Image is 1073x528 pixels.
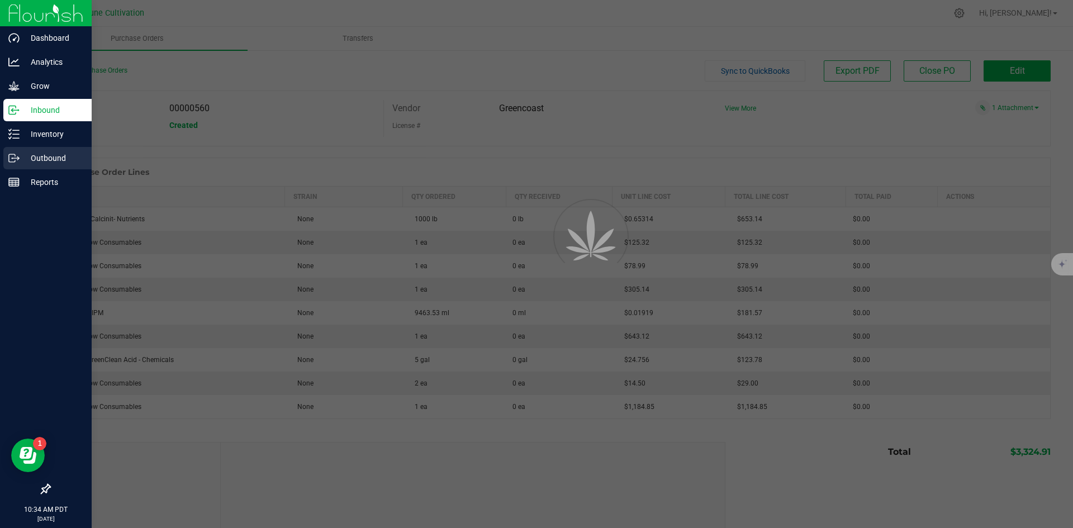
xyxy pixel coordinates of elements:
inline-svg: Dashboard [8,32,20,44]
p: Dashboard [20,31,87,45]
inline-svg: Inbound [8,104,20,116]
p: Reports [20,175,87,189]
inline-svg: Outbound [8,153,20,164]
inline-svg: Analytics [8,56,20,68]
p: Inbound [20,103,87,117]
p: Outbound [20,151,87,165]
p: Analytics [20,55,87,69]
p: 10:34 AM PDT [5,505,87,515]
iframe: Resource center [11,439,45,472]
p: Inventory [20,127,87,141]
iframe: Resource center unread badge [33,437,46,450]
inline-svg: Inventory [8,129,20,140]
inline-svg: Reports [8,177,20,188]
p: Grow [20,79,87,93]
inline-svg: Grow [8,80,20,92]
p: [DATE] [5,515,87,523]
